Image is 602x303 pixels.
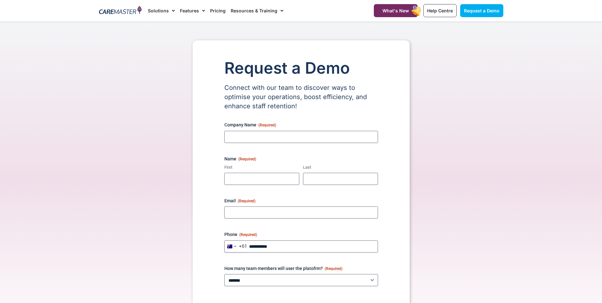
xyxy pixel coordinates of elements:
div: +61 [239,244,247,249]
a: Help Centre [423,4,457,17]
span: (Required) [238,199,255,203]
span: Help Centre [427,8,453,13]
a: Request a Demo [460,4,503,17]
label: Email [224,198,378,204]
label: Company Name [224,122,378,128]
label: Phone [224,231,378,238]
p: Connect with our team to discover ways to optimise your operations, boost efficiency, and enhance... [224,83,378,111]
label: How many team members will user the platofrm? [224,265,378,272]
img: CareMaster Logo [99,6,142,16]
label: First [224,165,299,171]
span: (Required) [325,266,342,271]
button: Selected country [225,240,247,252]
span: (Required) [239,232,257,237]
span: Request a Demo [464,8,499,13]
h1: Request a Demo [224,59,378,77]
span: What's New [382,8,409,13]
span: (Required) [238,157,256,161]
legend: Name [224,156,256,162]
a: What's New [374,4,418,17]
span: (Required) [258,123,276,127]
label: Last [303,165,378,171]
